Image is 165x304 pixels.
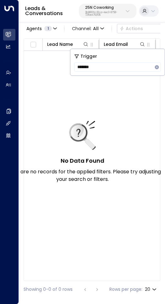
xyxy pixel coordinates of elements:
[145,285,158,294] div: 20
[109,286,142,293] label: Rows per page:
[26,26,42,31] span: Agents
[104,41,146,48] div: Lead Email
[104,41,128,48] div: Lead Email
[25,5,63,17] a: Leads & Conversations
[69,24,107,33] button: Channel:All
[120,26,143,31] div: Actions
[85,11,124,16] p: 3b9800f4-81ca-4ec0-8758-72fbe4763f36
[61,156,104,165] h5: No Data Found
[24,24,59,33] button: Agents1
[44,26,52,31] span: 1
[4,168,161,183] p: There are no records for the applied filters. Please try adjusting your search or filters.
[85,6,124,9] p: 25N Coworking
[29,41,37,49] span: Toggle select all
[47,41,73,48] div: Lead Name
[24,286,73,293] div: Showing 0-0 of 0 rows
[80,53,97,60] span: Trigger
[69,24,107,33] span: Channel:
[47,41,89,48] div: Lead Name
[81,285,101,293] nav: pagination navigation
[79,4,136,18] button: 25N Coworking3b9800f4-81ca-4ec0-8758-72fbe4763f36
[93,26,99,31] span: All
